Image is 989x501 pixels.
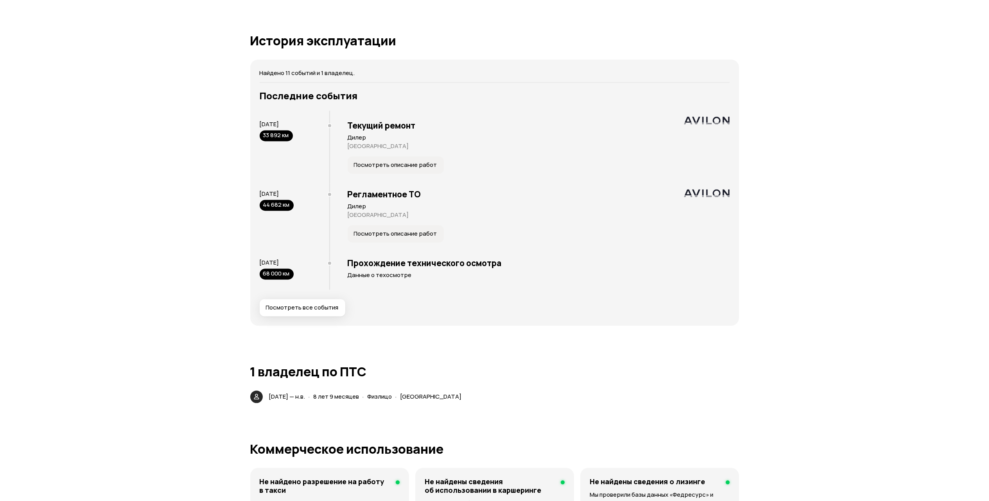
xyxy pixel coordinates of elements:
[260,478,389,495] h4: Не найдено разрешение на работу в такси
[250,34,739,48] h1: История эксплуатации
[348,134,730,142] p: Дилер
[684,190,730,197] img: logo
[348,203,730,211] p: Дилер
[314,393,359,401] span: 8 лет 9 месяцев
[348,225,444,243] button: Посмотреть описание работ
[348,272,730,279] p: Данные о техосмотре
[260,69,730,78] p: Найдено 11 событий и 1 владелец.
[250,365,739,379] h1: 1 владелец по ПТС
[260,269,294,280] div: 68 000 км
[354,161,437,169] span: Посмотреть описание работ
[266,304,339,312] span: Посмотреть все события
[260,190,279,198] span: [DATE]
[590,478,705,486] h4: Не найдены сведения о лизинге
[368,393,392,401] span: Физлицо
[348,190,730,200] h3: Регламентное ТО
[348,157,444,174] button: Посмотреть описание работ
[348,121,730,131] h3: Текущий ремонт
[395,390,397,403] span: ·
[260,131,293,141] div: 33 892 км
[250,442,739,456] h1: Коммерческое использование
[354,230,437,238] span: Посмотреть описание работ
[684,117,730,125] img: logo
[260,259,279,267] span: [DATE]
[425,478,555,495] h4: Не найдены сведения об использовании в каршеринге
[348,143,730,150] p: [GEOGRAPHIC_DATA]
[348,258,730,268] h3: Прохождение технического осмотра
[348,211,730,219] p: [GEOGRAPHIC_DATA]
[309,390,311,403] span: ·
[260,91,730,102] h3: Последние события
[400,393,462,401] span: [GEOGRAPHIC_DATA]
[269,393,305,401] span: [DATE] — н.в.
[260,120,279,129] span: [DATE]
[363,390,364,403] span: ·
[260,299,345,317] button: Посмотреть все события
[260,200,294,211] div: 44 682 км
